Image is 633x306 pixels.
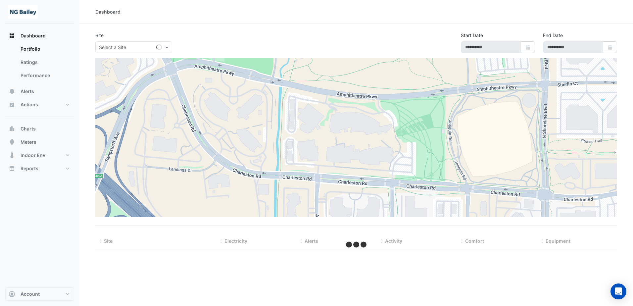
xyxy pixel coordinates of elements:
[95,8,121,15] div: Dashboard
[95,32,104,39] label: Site
[224,238,247,244] span: Electricity
[5,287,74,301] button: Account
[9,139,15,145] app-icon: Meters
[5,149,74,162] button: Indoor Env
[104,238,113,244] span: Site
[9,126,15,132] app-icon: Charts
[5,85,74,98] button: Alerts
[385,238,402,244] span: Activity
[15,42,74,56] a: Portfolio
[305,238,318,244] span: Alerts
[9,32,15,39] app-icon: Dashboard
[15,56,74,69] a: Ratings
[610,283,626,299] div: Open Intercom Messenger
[5,135,74,149] button: Meters
[21,126,36,132] span: Charts
[21,152,45,159] span: Indoor Env
[21,88,34,95] span: Alerts
[5,122,74,135] button: Charts
[465,238,484,244] span: Comfort
[21,139,36,145] span: Meters
[461,32,483,39] label: Start Date
[21,32,46,39] span: Dashboard
[546,238,570,244] span: Equipment
[15,69,74,82] a: Performance
[5,29,74,42] button: Dashboard
[5,42,74,85] div: Dashboard
[9,152,15,159] app-icon: Indoor Env
[9,101,15,108] app-icon: Actions
[21,291,40,297] span: Account
[5,98,74,111] button: Actions
[8,5,38,19] img: Company Logo
[21,165,38,172] span: Reports
[543,32,563,39] label: End Date
[5,162,74,175] button: Reports
[9,88,15,95] app-icon: Alerts
[21,101,38,108] span: Actions
[9,165,15,172] app-icon: Reports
